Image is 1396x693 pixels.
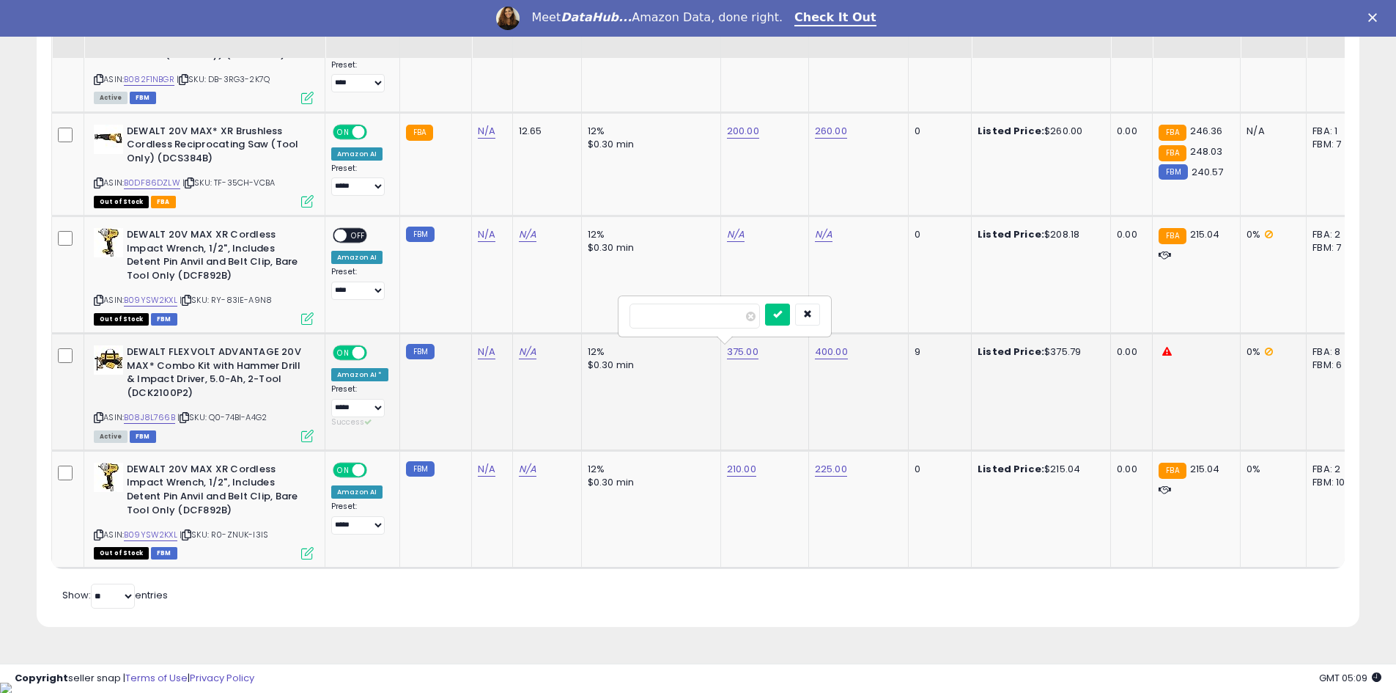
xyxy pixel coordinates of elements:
a: 210.00 [727,462,756,477]
a: B0DF86DZLW [124,177,180,189]
div: $0.30 min [588,241,709,254]
span: 215.04 [1190,227,1220,241]
small: FBA [1159,463,1186,479]
small: FBA [406,125,433,141]
span: Success [331,417,372,428]
div: $0.30 min [588,359,709,372]
div: 12% [588,125,709,138]
div: FBA: 2 [1312,228,1361,241]
div: 0.00 [1117,345,1141,359]
b: Listed Price: [978,124,1044,138]
a: 260.00 [815,124,847,139]
i: DataHub... [561,10,632,24]
small: FBA [1159,145,1186,161]
div: 0.00 [1117,463,1141,476]
span: OFF [365,463,388,476]
span: All listings that are currently out of stock and unavailable for purchase on Amazon [94,313,149,326]
span: All listings currently available for purchase on Amazon [94,430,128,443]
div: FBM: 6 [1312,359,1361,372]
span: ON [334,463,352,476]
a: N/A [519,345,536,359]
div: ASIN: [94,228,314,323]
div: 0 [915,228,960,241]
a: Privacy Policy [190,671,254,685]
div: N/A [1247,125,1295,138]
div: 12% [588,345,709,359]
small: FBA [1159,125,1186,141]
span: FBM [130,92,156,104]
b: DEWALT 20V MAX XR Cordless Impact Wrench, 1/2", Includes Detent Pin Anvil and Belt Clip, Bare Too... [127,228,305,286]
div: Meet Amazon Data, done right. [531,10,783,25]
div: 0.00 [1117,125,1141,138]
strong: Copyright [15,671,68,685]
div: FBA: 2 [1312,463,1361,476]
a: Check It Out [794,10,876,26]
b: Listed Price: [978,345,1044,359]
div: $260.00 [978,125,1099,138]
a: N/A [519,227,536,242]
span: | SKU: R0-ZNUK-I3IS [180,529,268,540]
img: 31YZCdviwvL._SL40_.jpg [94,125,123,154]
div: Amazon AI * [331,368,388,381]
div: 12% [588,228,709,241]
div: Preset: [331,60,388,93]
span: 248.03 [1190,144,1223,158]
a: B09YSW2KXL [124,529,177,541]
a: Terms of Use [125,671,188,685]
span: ON [334,347,352,359]
div: 0 [915,463,960,476]
span: FBA [151,196,176,208]
div: $375.79 [978,345,1099,359]
img: 51nh2bqJRIS._SL40_.jpg [94,345,123,375]
span: OFF [365,125,388,138]
small: FBM [406,461,435,477]
div: 0.00 [1117,228,1141,241]
div: $0.30 min [588,476,709,489]
small: FBM [406,344,435,359]
b: DEWALT 20V MAX XR Cordless Impact Wrench, 1/2", Includes Detent Pin Anvil and Belt Clip, Bare Too... [127,463,305,521]
a: B08J8L766B [124,411,175,424]
div: 0% [1247,463,1295,476]
div: seller snap | | [15,672,254,686]
div: $215.04 [978,463,1099,476]
img: Profile image for Georgie [496,7,520,30]
div: Preset: [331,267,388,300]
b: DEWALT 20V MAX* XR Brushless Cordless Reciprocating Saw (Tool Only) (DCS384B) [127,125,305,169]
span: | SKU: DB-3RG3-2K7Q [177,73,270,85]
span: OFF [365,347,388,359]
span: FBM [151,547,177,560]
div: ASIN: [94,463,314,558]
div: Preset: [331,502,388,535]
span: All listings that are currently out of stock and unavailable for purchase on Amazon [94,196,149,208]
div: Amazon AI [331,485,383,499]
div: FBA: 8 [1312,345,1361,359]
b: Listed Price: [978,227,1044,241]
div: FBM: 7 [1312,241,1361,254]
span: 246.36 [1190,124,1223,138]
span: FBM [151,313,177,326]
div: ASIN: [94,21,314,102]
a: 400.00 [815,345,848,359]
div: ASIN: [94,345,314,441]
a: N/A [478,345,495,359]
div: FBA: 1 [1312,125,1361,138]
div: FBM: 7 [1312,138,1361,151]
small: FBM [406,227,435,242]
span: OFF [347,230,370,242]
a: 225.00 [815,462,847,477]
img: 41aFcRaDa+L._SL40_.jpg [94,463,123,492]
a: N/A [478,124,495,139]
span: ON [334,125,352,138]
span: | SKU: RY-83IE-A9N8 [180,294,272,306]
div: $208.18 [978,228,1099,241]
small: FBA [1159,228,1186,244]
b: Listed Price: [978,462,1044,476]
div: 12% [588,463,709,476]
a: B09YSW2KXL [124,294,177,307]
div: 0% [1247,345,1295,359]
div: 0 [915,125,960,138]
div: 0% [1247,228,1295,241]
a: N/A [478,462,495,477]
div: Preset: [331,164,388,197]
div: Amazon AI [331,147,383,161]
